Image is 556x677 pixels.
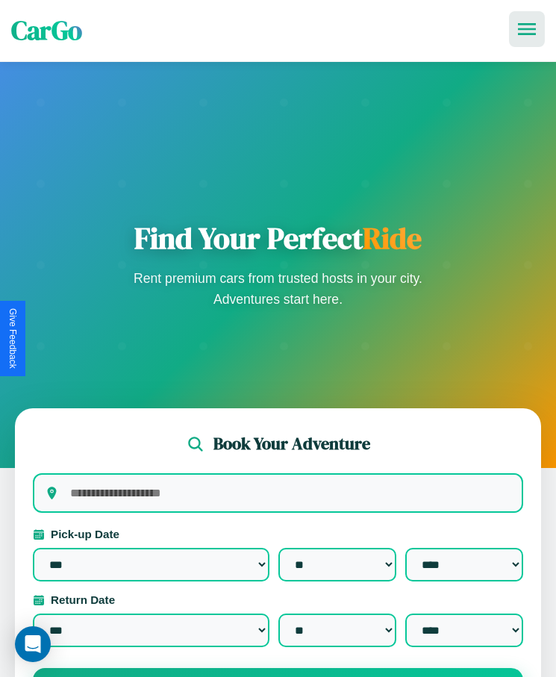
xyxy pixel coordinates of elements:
p: Rent premium cars from trusted hosts in your city. Adventures start here. [129,268,428,310]
span: Ride [363,218,422,258]
h2: Book Your Adventure [213,432,370,455]
label: Return Date [33,593,523,606]
label: Pick-up Date [33,528,523,540]
h1: Find Your Perfect [129,220,428,256]
div: Give Feedback [7,308,18,369]
span: CarGo [11,13,82,49]
div: Open Intercom Messenger [15,626,51,662]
